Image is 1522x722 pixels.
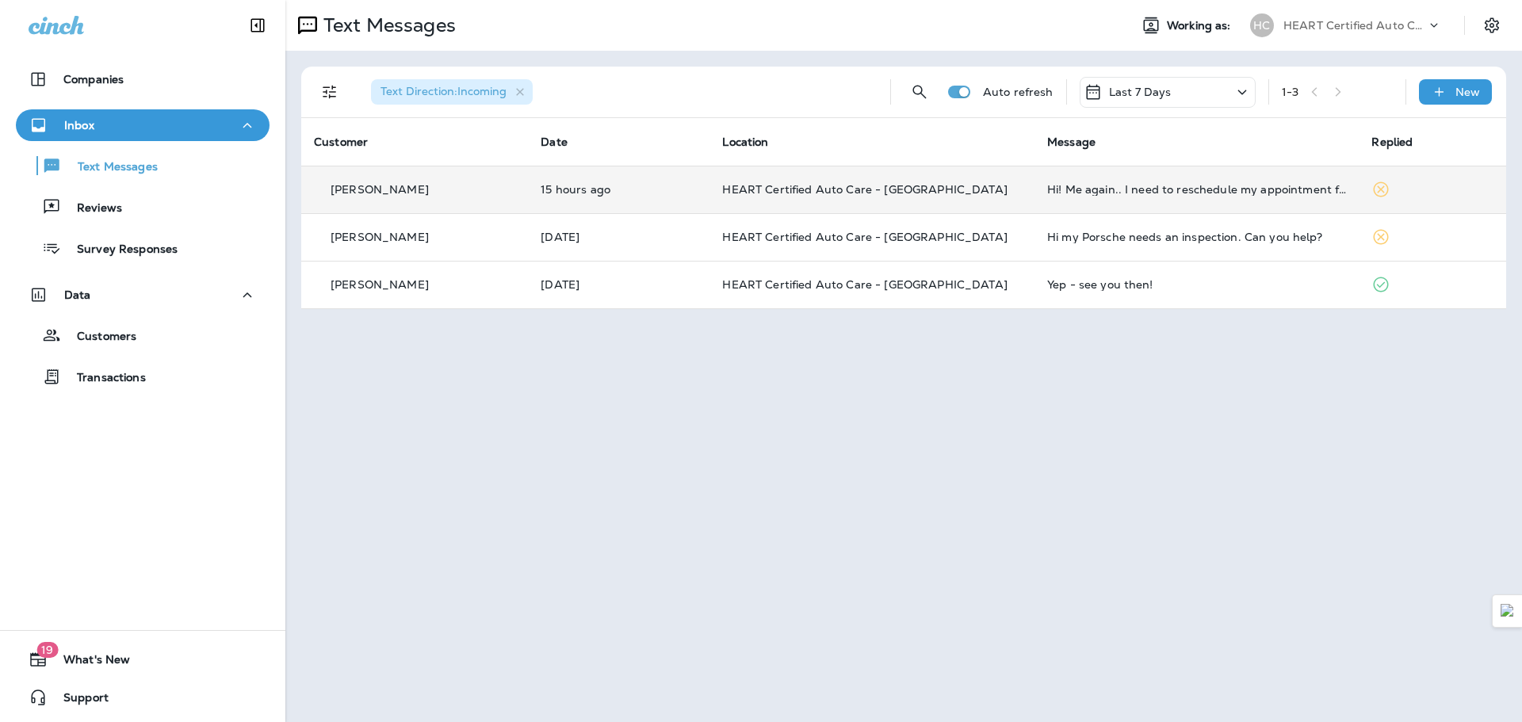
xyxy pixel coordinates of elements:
button: Support [16,682,270,713]
span: Customer [314,135,368,149]
div: HC [1250,13,1274,37]
button: Companies [16,63,270,95]
span: Text Direction : Incoming [380,84,507,98]
button: Settings [1478,11,1506,40]
button: Text Messages [16,149,270,182]
span: Replied [1371,135,1413,149]
p: [PERSON_NAME] [331,231,429,243]
p: New [1455,86,1480,98]
span: Message [1047,135,1096,149]
button: Reviews [16,190,270,223]
div: Hi my Porsche needs an inspection. Can you help? [1047,231,1346,243]
p: Text Messages [62,160,158,175]
span: Working as: [1167,19,1234,32]
p: Survey Responses [61,243,178,258]
button: Search Messages [904,76,935,108]
p: Oct 6, 2025 03:52 PM [541,183,697,196]
p: Transactions [61,371,146,386]
img: Detect Auto [1501,604,1515,618]
button: Collapse Sidebar [235,10,280,41]
button: Data [16,279,270,311]
button: Transactions [16,360,270,393]
p: HEART Certified Auto Care [1283,19,1426,32]
span: What's New [48,653,130,672]
span: Support [48,691,109,710]
p: [PERSON_NAME] [331,183,429,196]
span: 19 [36,642,58,658]
div: 1 - 3 [1282,86,1298,98]
p: Oct 4, 2025 01:46 PM [541,231,697,243]
span: Date [541,135,568,149]
p: Last 7 Days [1109,86,1172,98]
p: Auto refresh [983,86,1054,98]
p: Reviews [61,201,122,216]
button: Survey Responses [16,231,270,265]
span: Location [722,135,768,149]
button: Inbox [16,109,270,141]
p: Inbox [64,119,94,132]
span: HEART Certified Auto Care - [GEOGRAPHIC_DATA] [722,182,1007,197]
button: Filters [314,76,346,108]
span: HEART Certified Auto Care - [GEOGRAPHIC_DATA] [722,277,1007,292]
p: Sep 30, 2025 03:32 PM [541,278,697,291]
p: Data [64,288,91,301]
p: [PERSON_NAME] [331,278,429,291]
div: Hi! Me again.. I need to reschedule my appointment for brakes. Can you help me? [1047,183,1346,196]
div: Text Direction:Incoming [371,79,533,105]
button: Customers [16,319,270,352]
p: Text Messages [317,13,456,37]
p: Customers [61,330,136,345]
p: Companies [63,73,124,86]
div: Yep - see you then! [1047,278,1346,291]
button: 19What's New [16,644,270,675]
span: HEART Certified Auto Care - [GEOGRAPHIC_DATA] [722,230,1007,244]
